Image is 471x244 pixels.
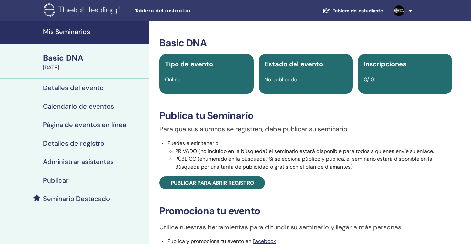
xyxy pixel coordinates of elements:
[135,7,234,14] span: Tablero del instructor
[264,76,297,83] span: No publicado
[43,84,104,92] h4: Detalles del evento
[171,179,254,186] span: Publicar para abrir registro
[43,64,145,72] div: [DATE]
[159,110,452,122] h3: Publica tu Seminario
[43,158,114,166] h4: Administrar asistentes
[175,147,452,155] li: PRIVADO (no incluido en la búsqueda) el seminario estará disponible para todos a quienes envíe su...
[39,52,149,72] a: Basic DNA[DATE]
[43,121,126,129] h4: Página de eventos en línea
[165,60,213,68] span: Tipo de evento
[167,139,452,171] li: Puedes elegir tenerlo
[364,60,407,68] span: Inscripciones
[175,155,452,171] li: PÚBLICO (enumerado en la búsqueda) Si selecciona público y publica, el seminario estará disponibl...
[159,37,452,49] h3: Basic DNA
[322,8,330,13] img: graduation-cap-white.svg
[159,176,265,189] a: Publicar para abrir registro
[159,205,452,217] h3: Promociona tu evento
[43,52,145,64] div: Basic DNA
[159,124,452,134] p: Para que sus alumnos se registren, debe publicar su seminario.
[394,5,404,16] img: default.jpg
[43,28,145,36] h4: Mis Seminarios
[43,139,104,147] h4: Detalles de registro
[159,222,452,232] p: Utilice nuestras herramientas para difundir su seminario y llegar a más personas:
[317,5,388,17] a: Tablero del estudiante
[43,102,114,110] h4: Calendario de eventos
[264,60,323,68] span: Estado del evento
[44,3,123,18] img: logo.png
[43,195,110,203] h4: Seminario Destacado
[43,176,69,184] h4: Publicar
[364,76,374,83] span: 0/10
[165,76,180,83] span: Online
